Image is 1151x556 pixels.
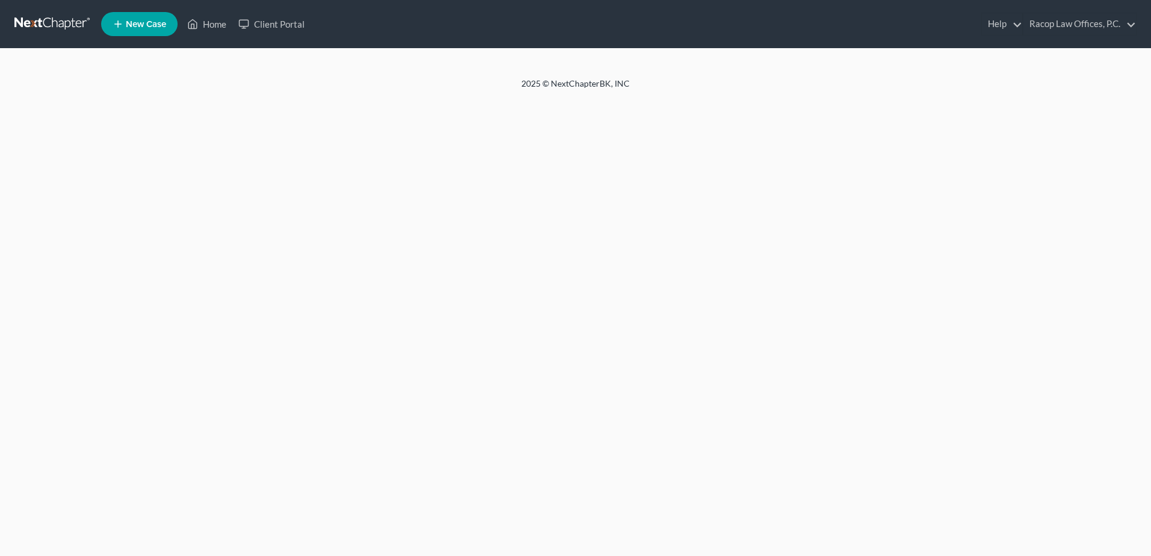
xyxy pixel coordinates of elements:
[101,12,178,36] new-legal-case-button: New Case
[982,13,1022,35] a: Help
[181,13,232,35] a: Home
[1023,13,1136,35] a: Racop Law Offices, P.C.
[232,78,919,99] div: 2025 © NextChapterBK, INC
[232,13,311,35] a: Client Portal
